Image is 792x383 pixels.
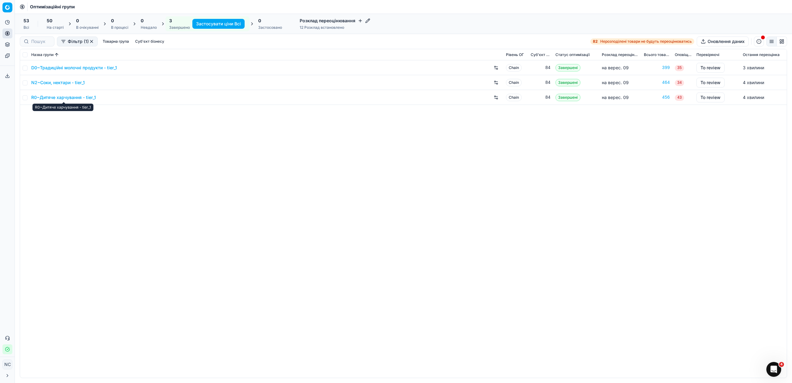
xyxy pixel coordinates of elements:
[31,52,54,57] span: Назва групи
[644,94,670,101] a: 456
[675,80,684,86] span: 34
[76,25,99,30] div: В очікуванні
[531,80,550,86] div: 84
[111,18,114,24] span: 0
[675,65,684,71] span: 35
[555,64,580,71] span: Завершені
[24,18,29,24] span: 53
[602,65,629,70] span: на верес. 09
[111,25,128,30] div: В процесі
[555,94,580,101] span: Завершені
[675,95,684,101] span: 43
[47,18,52,24] span: 50
[300,18,370,24] h4: Розклад переоцінювання
[675,52,691,57] span: Оповіщення
[766,362,781,377] iframe: Intercom live chat
[696,93,725,102] button: To review
[697,37,749,46] button: Оновлення даних
[47,25,64,30] div: На старті
[31,94,96,101] a: R0~Дитяче харчування - tier_1
[141,18,143,24] span: 0
[602,95,629,100] span: на верес. 09
[31,65,117,71] a: D0~Традиційні молочні продукти - tier_1
[258,18,261,24] span: 0
[2,359,12,369] button: NC
[696,78,725,88] button: To review
[76,18,79,24] span: 0
[3,360,12,369] span: NC
[24,25,29,30] div: Всі
[531,94,550,101] div: 84
[779,362,784,367] span: 4
[169,25,190,30] div: Завершено
[100,38,131,45] button: Товарна група
[531,52,550,57] span: Суб'єкт бізнесу
[696,63,725,73] button: To review
[192,19,245,29] button: Застосувати ціни Всі
[506,52,524,57] span: Рівень OГ
[133,38,167,45] button: Суб'єкт бізнесу
[743,80,764,85] span: 4 хвилини
[30,4,75,10] nav: breadcrumb
[555,79,580,86] span: Завершені
[57,37,98,46] button: Фільтр (1)
[644,65,670,71] a: 399
[555,52,590,57] span: Статус оптимізації
[531,65,550,71] div: 84
[593,39,598,44] strong: 82
[696,52,719,57] span: Перевіряючі
[743,95,764,100] span: 4 хвилини
[602,52,639,57] span: Розклад переоцінювання
[506,94,522,101] span: Chain
[31,38,50,45] input: Пошук
[169,18,172,24] span: 3
[31,80,85,86] a: N2~Соки, нектари - tier_1
[141,25,157,30] div: Невдало
[30,4,75,10] span: Оптимізаційні групи
[644,52,670,57] span: Всього товарів
[743,65,764,70] span: 3 хвилини
[300,25,370,30] div: 12 Розклад встановлено
[32,104,93,111] div: R0~Дитяче харчування - tier_1
[590,38,694,45] a: 82Нерозподілені товари не будуть переоцінюватись
[600,39,692,44] span: Нерозподілені товари не будуть переоцінюватись
[54,52,60,58] button: Sorted by Назва групи ascending
[644,80,670,86] a: 464
[743,52,780,57] span: Остання переоцінка
[506,79,522,86] span: Chain
[258,25,282,30] div: Застосовано
[506,64,522,71] span: Chain
[602,80,629,85] span: на верес. 09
